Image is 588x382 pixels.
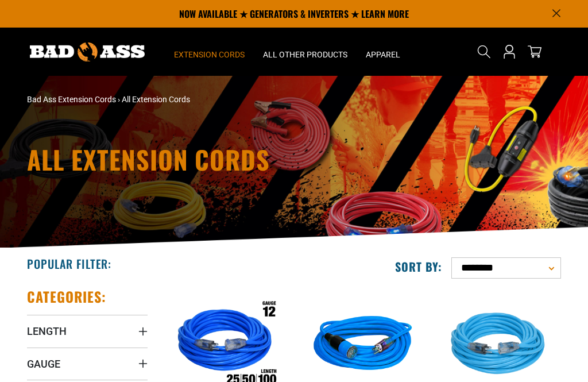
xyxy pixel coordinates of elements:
span: › [118,95,120,104]
img: Bad Ass Extension Cords [30,43,145,61]
nav: breadcrumbs [27,94,377,106]
label: Sort by: [395,259,442,274]
span: All Extension Cords [122,95,190,104]
span: Extension Cords [174,49,245,60]
span: All Other Products [263,49,347,60]
summary: Search [475,43,493,61]
summary: Gauge [27,348,148,380]
h1: All Extension Cords [27,147,469,172]
summary: All Other Products [254,28,357,76]
span: Gauge [27,357,60,371]
summary: Length [27,315,148,347]
span: Apparel [366,49,400,60]
h2: Categories: [27,288,106,306]
summary: Apparel [357,28,409,76]
h2: Popular Filter: [27,256,111,271]
summary: Extension Cords [165,28,254,76]
a: Bad Ass Extension Cords [27,95,116,104]
span: Length [27,325,67,338]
